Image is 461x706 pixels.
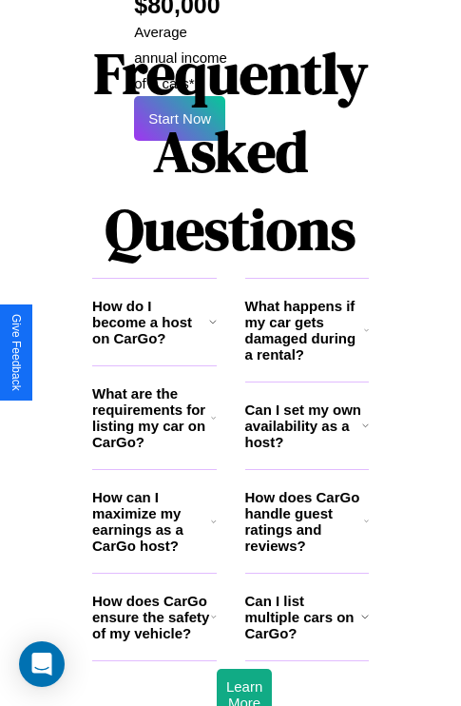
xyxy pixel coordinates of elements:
p: Average annual income of 9 cars* [134,19,230,96]
h3: How can I maximize my earnings as a CarGo host? [92,489,211,554]
div: Give Feedback [10,314,23,391]
h3: Can I set my own availability as a host? [245,402,362,450]
h1: Frequently Asked Questions [92,25,369,278]
h3: How does CarGo ensure the safety of my vehicle? [92,593,211,641]
h3: Can I list multiple cars on CarGo? [245,593,361,641]
h3: What are the requirements for listing my car on CarGo? [92,385,211,450]
h3: How do I become a host on CarGo? [92,298,209,346]
h3: How does CarGo handle guest ratings and reviews? [245,489,364,554]
div: Open Intercom Messenger [19,641,65,687]
button: Start Now [134,96,225,141]
h3: What happens if my car gets damaged during a rental? [245,298,364,363]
